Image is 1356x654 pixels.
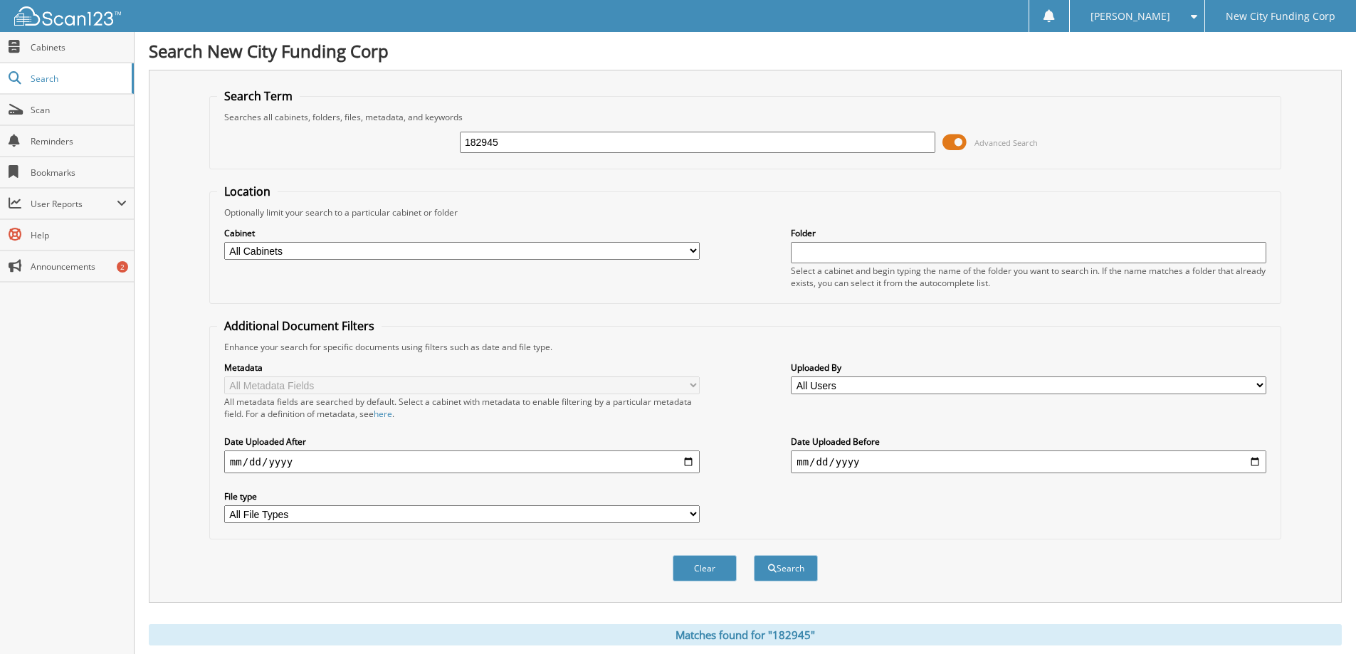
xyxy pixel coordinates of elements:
[791,450,1266,473] input: end
[224,436,700,448] label: Date Uploaded After
[224,227,700,239] label: Cabinet
[217,184,278,199] legend: Location
[217,206,1273,218] div: Optionally limit your search to a particular cabinet or folder
[1090,12,1170,21] span: [PERSON_NAME]
[117,261,128,273] div: 2
[673,555,737,581] button: Clear
[374,408,392,420] a: here
[31,167,127,179] span: Bookmarks
[217,318,382,334] legend: Additional Document Filters
[217,88,300,104] legend: Search Term
[31,104,127,116] span: Scan
[224,396,700,420] div: All metadata fields are searched by default. Select a cabinet with metadata to enable filtering b...
[31,41,127,53] span: Cabinets
[224,450,700,473] input: start
[14,6,121,26] img: scan123-logo-white.svg
[791,436,1266,448] label: Date Uploaded Before
[31,73,125,85] span: Search
[791,265,1266,289] div: Select a cabinet and begin typing the name of the folder you want to search in. If the name match...
[31,198,117,210] span: User Reports
[224,362,700,374] label: Metadata
[31,135,127,147] span: Reminders
[974,137,1038,148] span: Advanced Search
[217,341,1273,353] div: Enhance your search for specific documents using filters such as date and file type.
[217,111,1273,123] div: Searches all cabinets, folders, files, metadata, and keywords
[149,39,1342,63] h1: Search New City Funding Corp
[754,555,818,581] button: Search
[1226,12,1335,21] span: New City Funding Corp
[31,229,127,241] span: Help
[791,227,1266,239] label: Folder
[31,260,127,273] span: Announcements
[224,490,700,502] label: File type
[149,624,1342,645] div: Matches found for "182945"
[791,362,1266,374] label: Uploaded By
